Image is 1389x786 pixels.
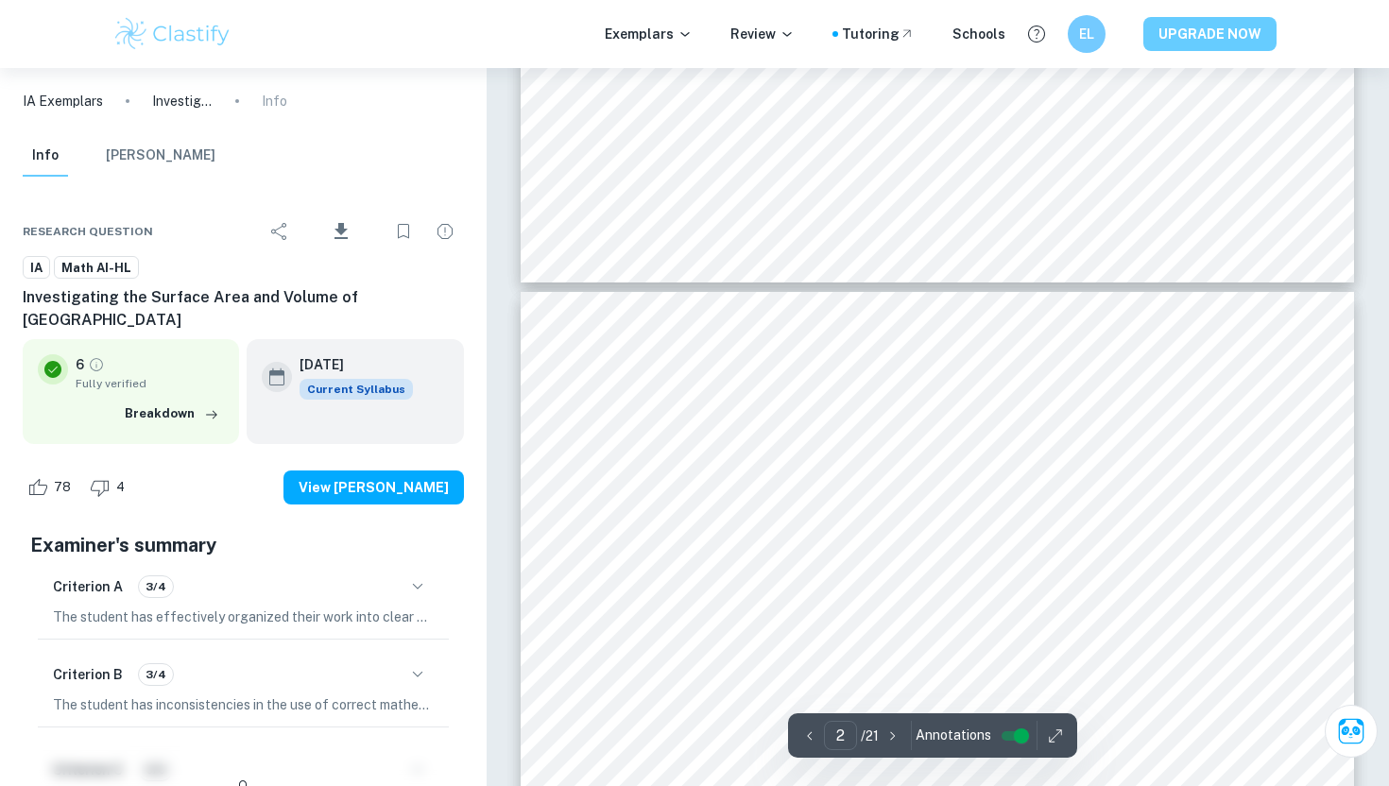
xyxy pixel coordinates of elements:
a: Grade fully verified [88,356,105,373]
a: Math AI-HL [54,256,139,280]
button: [PERSON_NAME] [106,135,215,177]
div: This exemplar is based on the current syllabus. Feel free to refer to it for inspiration/ideas wh... [300,379,413,400]
button: UPGRADE NOW [1143,17,1277,51]
div: Download [302,207,381,256]
a: IA Exemplars [23,91,103,111]
span: 3/4 [139,666,173,683]
a: IA [23,256,50,280]
div: Like [23,472,81,503]
div: Share [261,213,299,250]
span: Research question [23,223,153,240]
button: Info [23,135,68,177]
p: 6 [76,354,84,375]
div: Report issue [426,213,464,250]
span: Fully verified [76,375,224,392]
h6: Criterion A [53,576,123,597]
p: Investigating the Surface Area and Volume of [GEOGRAPHIC_DATA] [152,91,213,111]
p: / 21 [861,726,879,746]
h6: [DATE] [300,354,398,375]
div: Bookmark [385,213,422,250]
img: Clastify logo [112,15,232,53]
button: Help and Feedback [1020,18,1053,50]
span: Annotations [916,726,991,745]
button: EL [1068,15,1106,53]
p: Review [730,24,795,44]
a: Tutoring [842,24,915,44]
h6: Investigating the Surface Area and Volume of [GEOGRAPHIC_DATA] [23,286,464,332]
div: Dislike [85,472,135,503]
span: IA [24,259,49,278]
span: 78 [43,478,81,497]
span: 4 [106,478,135,497]
h6: EL [1076,24,1098,44]
span: 3/4 [139,578,173,595]
p: The student has effectively organized their work into clear sections, including an introduction, ... [53,607,434,627]
a: Schools [952,24,1005,44]
button: View [PERSON_NAME] [283,470,464,504]
button: Ask Clai [1325,705,1378,758]
p: Exemplars [605,24,693,44]
h5: Examiner's summary [30,531,456,559]
span: Math AI-HL [55,259,138,278]
p: The student has inconsistencies in the use of correct mathematical notation, particularly by usin... [53,694,434,715]
span: Current Syllabus [300,379,413,400]
p: Info [262,91,287,111]
button: Breakdown [120,400,224,428]
h6: Criterion B [53,664,123,685]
